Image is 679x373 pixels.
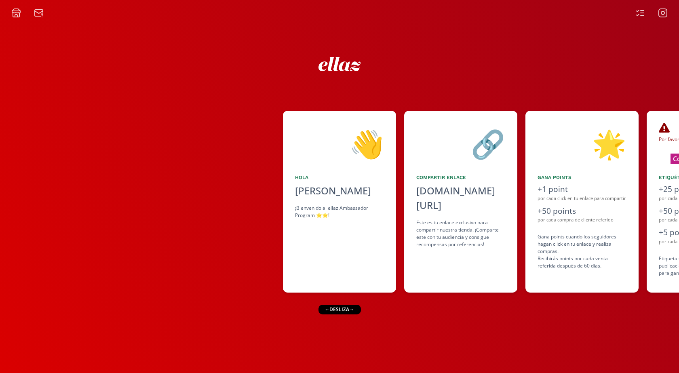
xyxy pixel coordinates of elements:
[538,123,626,164] div: 🌟
[318,305,361,314] div: ← desliza →
[416,174,505,181] div: Compartir Enlace
[538,233,626,270] div: Gana points cuando los seguidores hagan click en tu enlace y realiza compras . Recibirás points p...
[538,217,626,223] div: por cada compra de cliente referido
[538,205,626,217] div: +50 points
[538,195,626,202] div: por cada click en tu enlace para compartir
[416,219,505,248] div: Este es tu enlace exclusivo para compartir nuestra tienda. ¡Comparte este con tu audiencia y cons...
[295,123,384,164] div: 👋
[318,57,361,71] img: ew9eVGDHp6dD
[295,204,384,219] div: ¡Bienvenido al ellaz Ambassador Program ⭐️⭐️!
[416,123,505,164] div: 🔗
[295,174,384,181] div: Hola
[538,183,626,195] div: +1 point
[295,183,384,198] div: [PERSON_NAME]
[538,174,626,181] div: Gana points
[416,183,505,213] div: [DOMAIN_NAME][URL]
